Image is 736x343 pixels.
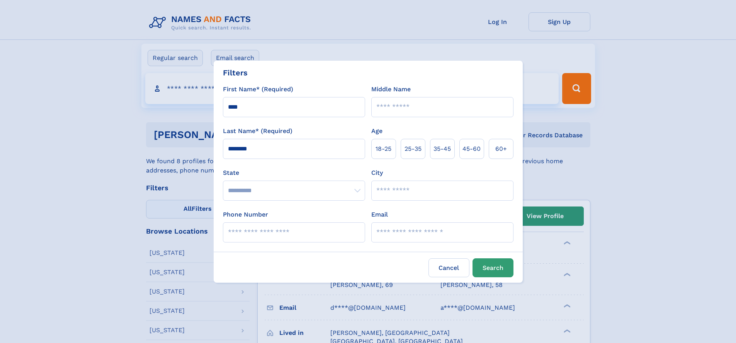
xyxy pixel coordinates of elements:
[473,258,513,277] button: Search
[462,144,481,154] span: 45‑60
[371,210,388,219] label: Email
[428,258,469,277] label: Cancel
[223,210,268,219] label: Phone Number
[405,144,422,154] span: 25‑35
[371,168,383,177] label: City
[495,144,507,154] span: 60+
[371,126,382,136] label: Age
[371,85,411,94] label: Middle Name
[223,85,293,94] label: First Name* (Required)
[223,126,292,136] label: Last Name* (Required)
[376,144,391,154] span: 18‑25
[223,67,248,78] div: Filters
[223,168,365,177] label: State
[433,144,451,154] span: 35‑45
